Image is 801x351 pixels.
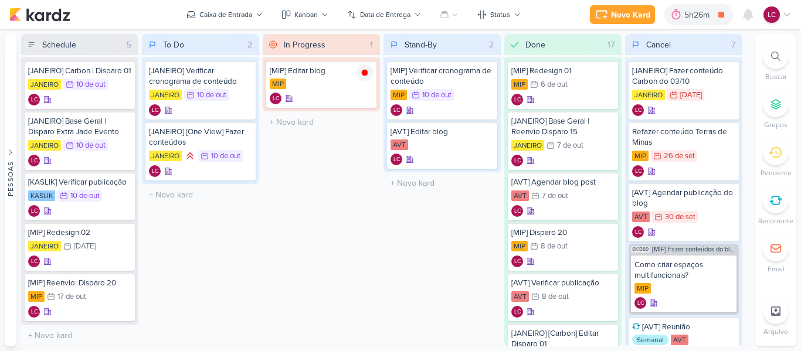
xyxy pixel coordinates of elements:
[357,64,373,81] img: tracking
[144,186,257,203] input: + Novo kard
[511,255,523,267] div: Criador(a): Laís Costa
[511,94,523,105] div: Laís Costa
[365,39,378,51] div: 1
[511,190,529,201] div: AVT
[632,66,735,87] div: [JANEIRO] Fazer conteúdo Carbon do 03/10
[149,127,252,148] div: [JANEIRO] [One View] Fazer conteúdos
[28,116,131,137] div: [JANEIRO] Base Geral | Disparo Extra Jade Evento
[634,283,651,294] div: MIP
[511,177,615,188] div: [AVT] Agendar blog post
[511,140,544,151] div: JANEIRO
[768,9,776,20] p: LC
[28,278,131,288] div: [MIP] Reenvio: Disparo 20
[28,306,40,318] div: Laís Costa
[31,209,38,214] p: LC
[511,241,528,251] div: MIP
[270,93,281,104] div: Laís Costa
[680,91,702,99] div: [DATE]
[28,205,40,217] div: Criador(a): Laís Costa
[28,155,40,166] div: Criador(a): Laís Costa
[611,9,650,21] div: Novo Kard
[665,213,695,221] div: 30 de set
[511,205,523,217] div: Criador(a): Laís Costa
[422,91,452,99] div: 10 de out
[28,94,40,105] div: Laís Costa
[28,205,40,217] div: Laís Costa
[764,120,788,130] p: Grupos
[484,39,498,51] div: 2
[511,116,615,137] div: [JANEIRO] Base Geral | Reenvio Disparo 15
[632,127,735,148] div: Refazer conteúdo Terras de Minas
[514,97,521,103] p: LC
[758,216,793,226] p: Recorrente
[270,66,373,76] div: [MIP] Editar blog
[632,188,735,209] div: [AVT] Agendar publicação do blog
[393,108,400,114] p: LC
[541,243,568,250] div: 8 de out
[511,155,523,166] div: Criador(a): Laís Costa
[632,335,668,345] div: Semanal
[28,241,61,251] div: JANEIRO
[28,306,40,318] div: Criador(a): Laís Costa
[391,139,408,150] div: AVT
[31,97,38,103] p: LC
[273,96,279,102] p: LC
[149,90,182,100] div: JANEIRO
[28,227,131,238] div: [MIP] Redesign 02
[603,39,619,51] div: 17
[5,161,16,196] div: Pessoas
[31,259,38,265] p: LC
[28,255,40,267] div: Laís Costa
[768,264,785,274] p: Email
[761,168,792,178] p: Pendente
[511,155,523,166] div: Laís Costa
[635,108,642,114] p: LC
[23,327,136,344] input: + Novo kard
[197,91,226,99] div: 10 de out
[391,90,407,100] div: MIP
[511,79,528,90] div: MIP
[270,93,281,104] div: Criador(a): Laís Costa
[632,212,650,222] div: AVT
[590,5,655,24] button: Novo Kard
[671,335,688,345] div: AVT
[9,8,70,22] img: kardz.app
[727,39,740,51] div: 7
[632,322,735,332] div: [AVT] Reunião
[635,230,642,236] p: LC
[76,142,106,149] div: 10 de out
[514,309,521,315] p: LC
[31,309,38,315] p: LC
[652,246,736,253] span: [MIP] Fazer conteúdos do blog de MIP (Setembro e Outubro)
[211,152,240,160] div: 10 de out
[57,293,86,301] div: 17 de out
[149,165,161,177] div: Criador(a): Laís Costa
[5,34,16,346] button: Pessoas
[511,306,523,318] div: Criador(a): Laís Costa
[28,94,40,105] div: Criador(a): Laís Costa
[631,246,650,253] span: SK1369
[514,259,521,265] p: LC
[763,6,780,23] div: Laís Costa
[514,158,521,164] p: LC
[664,152,695,160] div: 26 de set
[511,278,615,288] div: [AVT] Verificar publicação
[28,155,40,166] div: Laís Costa
[391,104,402,116] div: Laís Costa
[28,66,131,76] div: [JANEIRO] Carbon | Disparo 01
[632,165,644,177] div: Laís Costa
[70,192,100,200] div: 10 de out
[122,39,136,51] div: 5
[632,90,665,100] div: JANEIRO
[511,291,529,302] div: AVT
[386,175,498,192] input: + Novo kard
[632,165,644,177] div: Criador(a): Laís Costa
[634,260,733,281] div: Como criar espaços multifuncionais?
[511,255,523,267] div: Laís Costa
[634,297,646,309] div: Criador(a): Laís Costa
[270,79,286,89] div: MIP
[632,226,644,238] div: Criador(a): Laís Costa
[514,209,521,214] p: LC
[632,226,644,238] div: Laís Costa
[152,108,158,114] p: LC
